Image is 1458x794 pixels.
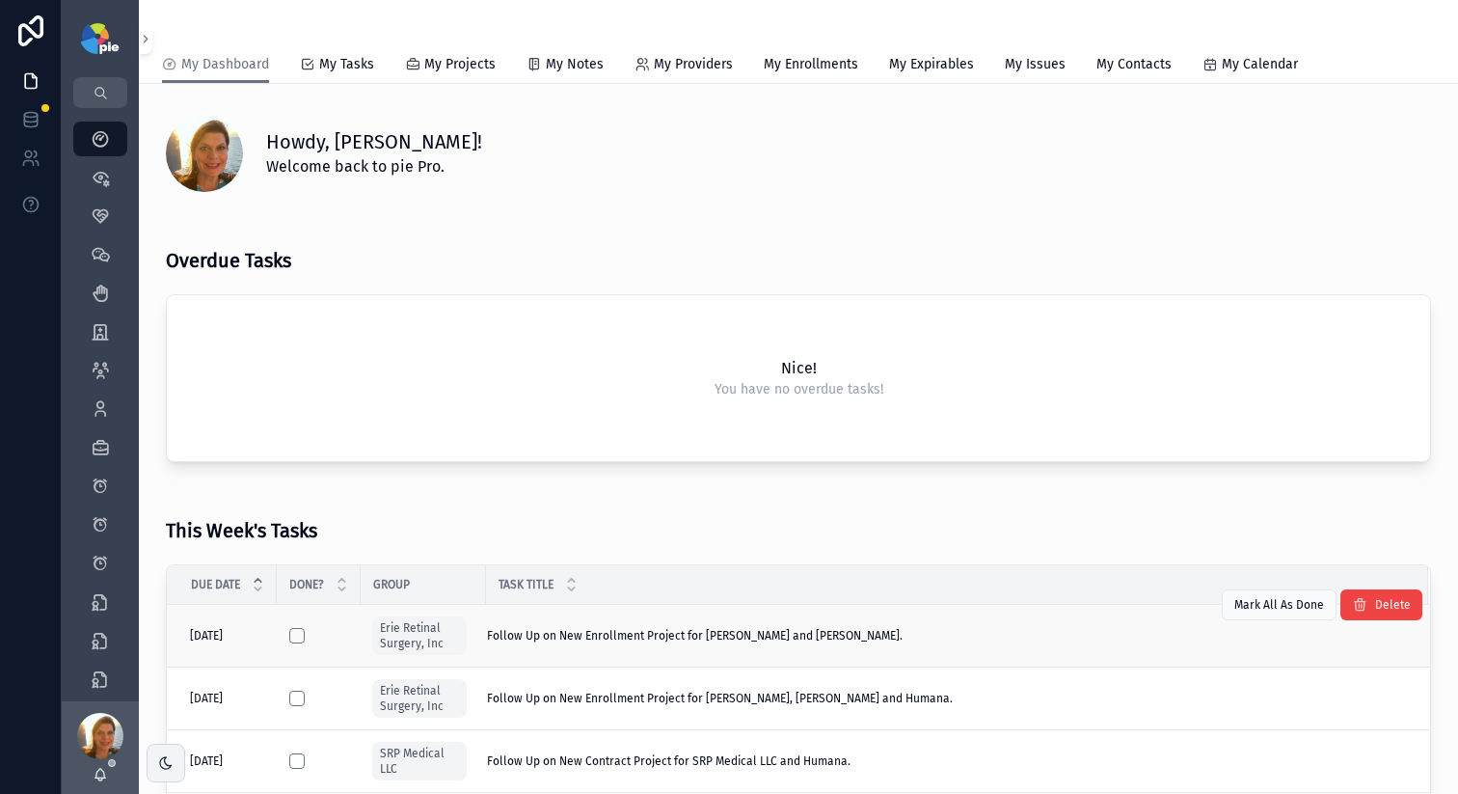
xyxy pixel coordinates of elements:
a: [DATE] [190,753,265,769]
h2: Nice! [781,357,817,380]
span: Follow Up on New Enrollment Project for [PERSON_NAME], [PERSON_NAME] and Humana. [487,691,953,706]
a: My Expirables [889,47,974,86]
span: Done? [289,577,324,592]
a: [DATE] [190,628,265,643]
span: My Enrollments [764,55,858,74]
span: Follow Up on New Contract Project for SRP Medical LLC and Humana. [487,753,850,769]
h1: Howdy, [PERSON_NAME]! [266,128,482,155]
span: Due Date [191,577,240,592]
a: [DATE] [190,691,265,706]
button: Delete [1340,589,1422,620]
span: My Providers [654,55,733,74]
a: Erie Retinal Surgery, Inc [372,616,467,655]
span: Welcome back to pie Pro. [266,155,482,178]
a: My Dashboard [162,47,269,84]
span: Delete [1375,597,1411,613]
h3: This Week's Tasks [166,516,317,545]
a: My Contacts [1096,47,1172,86]
h3: Overdue Tasks [166,246,291,275]
a: My Providers [634,47,733,86]
span: [DATE] [190,628,223,643]
span: Erie Retinal Surgery, Inc [380,620,459,651]
span: Task Title [499,577,553,592]
span: My Projects [424,55,496,74]
span: My Issues [1005,55,1066,74]
a: SRP Medical LLC [372,738,474,784]
span: My Notes [546,55,604,74]
span: Mark All As Done [1234,597,1324,613]
span: SRP Medical LLC [380,746,459,777]
span: My Contacts [1096,55,1172,74]
span: Group [373,577,410,592]
img: App logo [81,23,119,54]
a: My Issues [1005,47,1066,86]
div: scrollable content [62,108,139,701]
span: Erie Retinal Surgery, Inc [380,683,459,714]
a: Follow Up on New Contract Project for SRP Medical LLC and Humana. [487,753,1405,769]
a: My Notes [526,47,604,86]
span: My Tasks [319,55,374,74]
a: Erie Retinal Surgery, Inc [372,675,474,722]
a: My Tasks [300,47,374,86]
span: You have no overdue tasks! [715,380,883,399]
span: My Calendar [1222,55,1298,74]
a: My Projects [405,47,496,86]
button: Mark All As Done [1222,589,1336,620]
a: My Enrollments [764,47,858,86]
a: Follow Up on New Enrollment Project for [PERSON_NAME], [PERSON_NAME] and Humana. [487,691,1405,706]
a: Erie Retinal Surgery, Inc [372,613,474,659]
span: My Expirables [889,55,974,74]
span: [DATE] [190,753,223,769]
a: SRP Medical LLC [372,742,467,780]
span: [DATE] [190,691,223,706]
a: Follow Up on New Enrollment Project for [PERSON_NAME] and [PERSON_NAME]. [487,628,1405,643]
a: My Calendar [1202,47,1298,86]
span: My Dashboard [181,55,269,74]
a: Erie Retinal Surgery, Inc [372,679,467,718]
span: Follow Up on New Enrollment Project for [PERSON_NAME] and [PERSON_NAME]. [487,628,903,643]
